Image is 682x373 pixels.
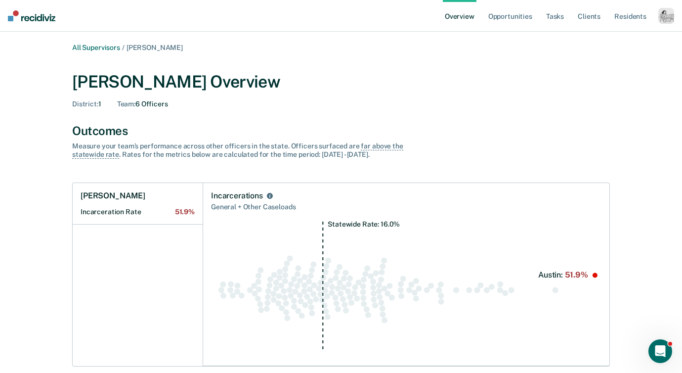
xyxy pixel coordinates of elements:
div: Swarm plot of all incarceration rates in the state for NOT_SEX_OFFENSE caseloads, highlighting va... [211,221,601,358]
span: Team : [117,100,135,108]
h1: [PERSON_NAME] [81,191,145,201]
span: far above the statewide rate [72,142,403,159]
button: Incarcerations [265,191,275,201]
span: [PERSON_NAME] [127,44,183,51]
div: 6 Officers [117,100,168,108]
div: [PERSON_NAME] Overview [72,72,610,92]
a: [PERSON_NAME]Incarceration Rate51.9% [73,183,203,225]
div: Incarcerations [211,191,263,201]
div: General + Other Caseloads [211,201,601,213]
div: Outcomes [72,124,610,138]
span: District : [72,100,98,108]
div: Measure your team’s performance across other officer s in the state. Officer s surfaced are . Rat... [72,142,418,159]
tspan: Statewide Rate: 16.0% [328,220,400,228]
img: Recidiviz [8,10,55,21]
h2: Incarceration Rate [81,208,195,216]
iframe: Intercom live chat [648,339,672,363]
span: 51.9% [175,208,195,216]
a: All Supervisors [72,44,120,51]
span: / [120,44,127,51]
div: 1 [72,100,101,108]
